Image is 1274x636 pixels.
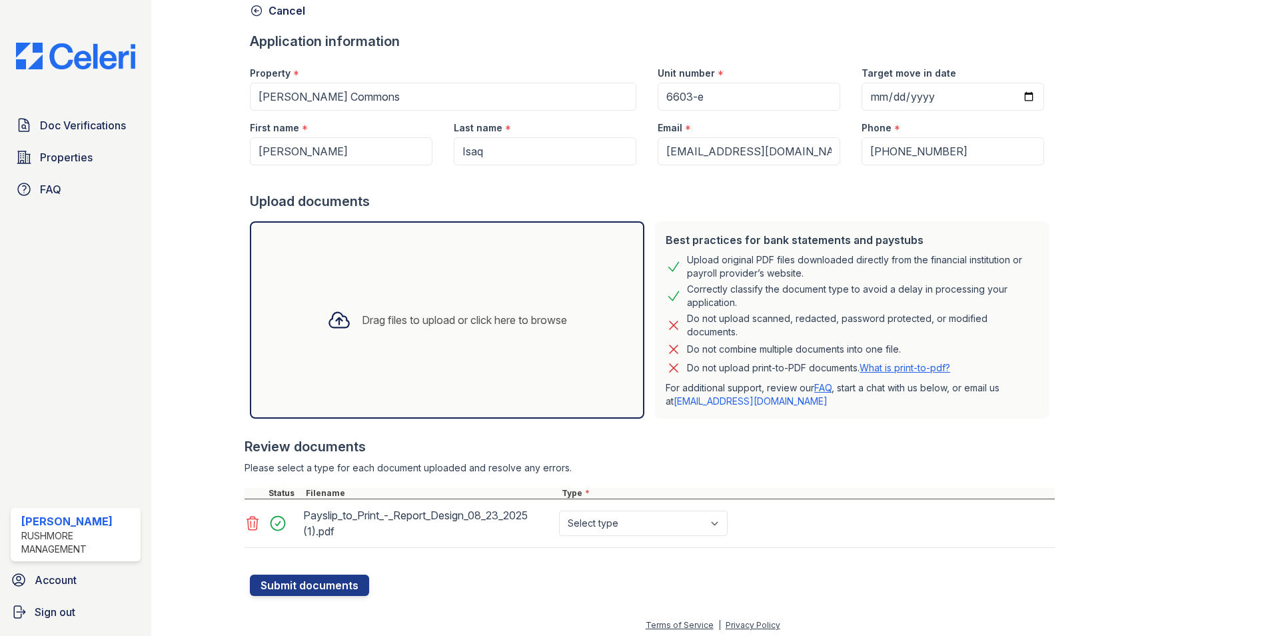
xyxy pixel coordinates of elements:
[687,361,950,375] p: Do not upload print-to-PDF documents.
[362,312,567,328] div: Drag files to upload or click here to browse
[35,604,75,620] span: Sign out
[454,121,502,135] label: Last name
[245,437,1055,456] div: Review documents
[21,513,135,529] div: [PERSON_NAME]
[5,567,146,593] a: Account
[658,67,715,80] label: Unit number
[250,121,299,135] label: First name
[687,312,1039,339] div: Do not upload scanned, redacted, password protected, or modified documents.
[559,488,1055,499] div: Type
[303,488,559,499] div: Filename
[726,620,780,630] a: Privacy Policy
[658,121,682,135] label: Email
[718,620,721,630] div: |
[35,572,77,588] span: Account
[40,117,126,133] span: Doc Verifications
[40,181,61,197] span: FAQ
[5,43,146,69] img: CE_Logo_Blue-a8612792a0a2168367f1c8372b55b34899dd931a85d93a1a3d3e32e68fde9ad4.png
[666,381,1039,408] p: For additional support, review our , start a chat with us below, or email us at
[687,341,901,357] div: Do not combine multiple documents into one file.
[250,67,291,80] label: Property
[11,176,141,203] a: FAQ
[860,362,950,373] a: What is print-to-pdf?
[687,283,1039,309] div: Correctly classify the document type to avoid a delay in processing your application.
[814,382,832,393] a: FAQ
[303,505,554,542] div: Payslip_to_Print_-_Report_Design_08_23_2025 (1).pdf
[245,461,1055,475] div: Please select a type for each document uploaded and resolve any errors.
[862,121,892,135] label: Phone
[687,253,1039,280] div: Upload original PDF files downloaded directly from the financial institution or payroll provider’...
[674,395,828,407] a: [EMAIL_ADDRESS][DOMAIN_NAME]
[40,149,93,165] span: Properties
[21,529,135,556] div: Rushmore Management
[5,599,146,625] a: Sign out
[250,3,305,19] a: Cancel
[862,67,956,80] label: Target move in date
[266,488,303,499] div: Status
[250,192,1055,211] div: Upload documents
[646,620,714,630] a: Terms of Service
[11,112,141,139] a: Doc Verifications
[250,575,369,596] button: Submit documents
[250,32,1055,51] div: Application information
[11,144,141,171] a: Properties
[666,232,1039,248] div: Best practices for bank statements and paystubs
